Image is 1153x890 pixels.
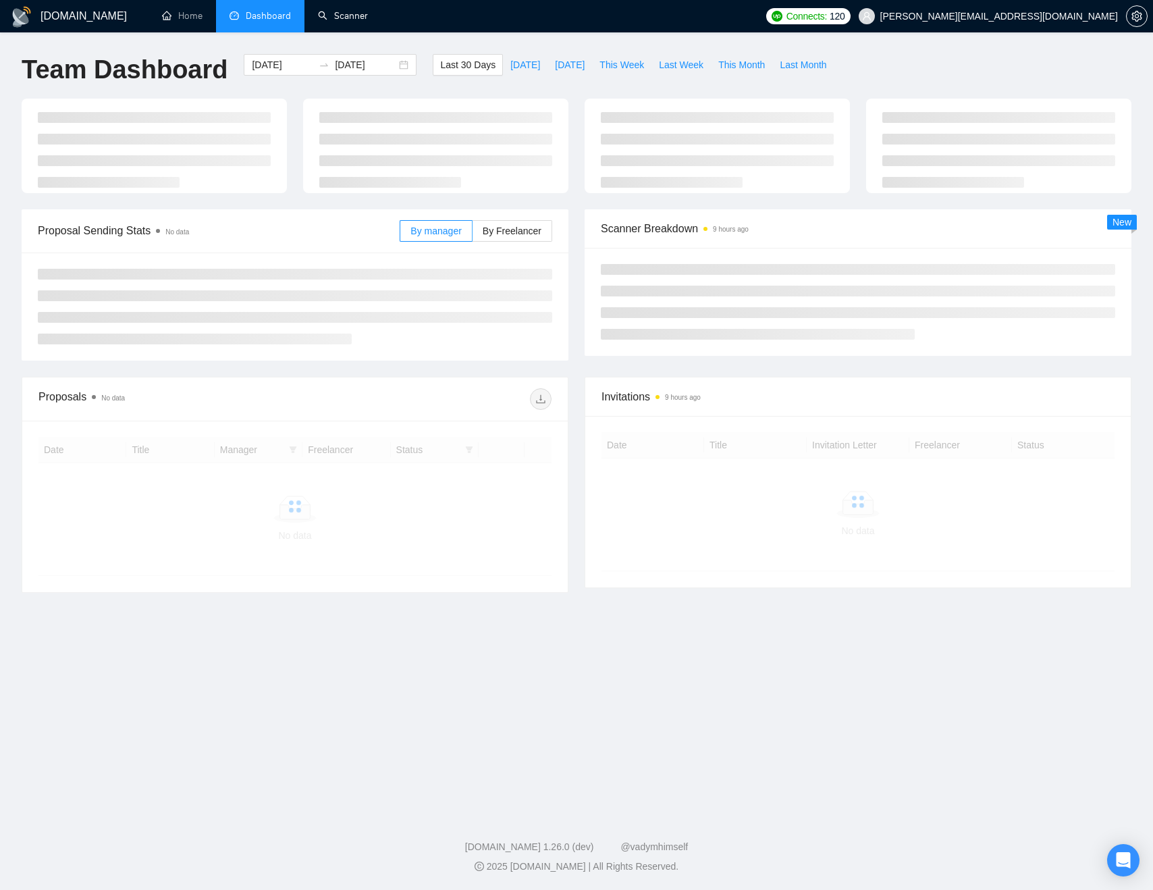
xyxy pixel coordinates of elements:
[503,54,547,76] button: [DATE]
[465,841,594,852] a: [DOMAIN_NAME] 1.26.0 (dev)
[38,388,295,410] div: Proposals
[433,54,503,76] button: Last 30 Days
[318,10,368,22] a: searchScanner
[592,54,651,76] button: This Week
[555,57,585,72] span: [DATE]
[510,57,540,72] span: [DATE]
[599,57,644,72] span: This Week
[335,57,396,72] input: End date
[651,54,711,76] button: Last Week
[620,841,688,852] a: @vadymhimself
[862,11,872,21] span: user
[252,57,313,72] input: Start date
[547,54,592,76] button: [DATE]
[1112,217,1131,228] span: New
[1126,11,1148,22] a: setting
[718,57,765,72] span: This Month
[440,57,495,72] span: Last 30 Days
[410,226,461,236] span: By manager
[38,222,400,239] span: Proposal Sending Stats
[772,11,782,22] img: upwork-logo.png
[11,860,1142,874] div: 2025 [DOMAIN_NAME] | All Rights Reserved.
[11,6,32,28] img: logo
[786,9,827,24] span: Connects:
[165,228,189,236] span: No data
[1126,5,1148,27] button: setting
[319,59,329,70] span: swap-right
[711,54,772,76] button: This Month
[665,394,701,401] time: 9 hours ago
[162,10,203,22] a: homeHome
[772,54,834,76] button: Last Month
[1127,11,1147,22] span: setting
[659,57,703,72] span: Last Week
[230,11,239,20] span: dashboard
[601,388,1115,405] span: Invitations
[830,9,844,24] span: 120
[101,394,125,402] span: No data
[483,226,541,236] span: By Freelancer
[475,862,484,871] span: copyright
[22,54,227,86] h1: Team Dashboard
[319,59,329,70] span: to
[780,57,826,72] span: Last Month
[601,220,1115,237] span: Scanner Breakdown
[713,226,749,233] time: 9 hours ago
[1107,844,1139,876] div: Open Intercom Messenger
[246,10,291,22] span: Dashboard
